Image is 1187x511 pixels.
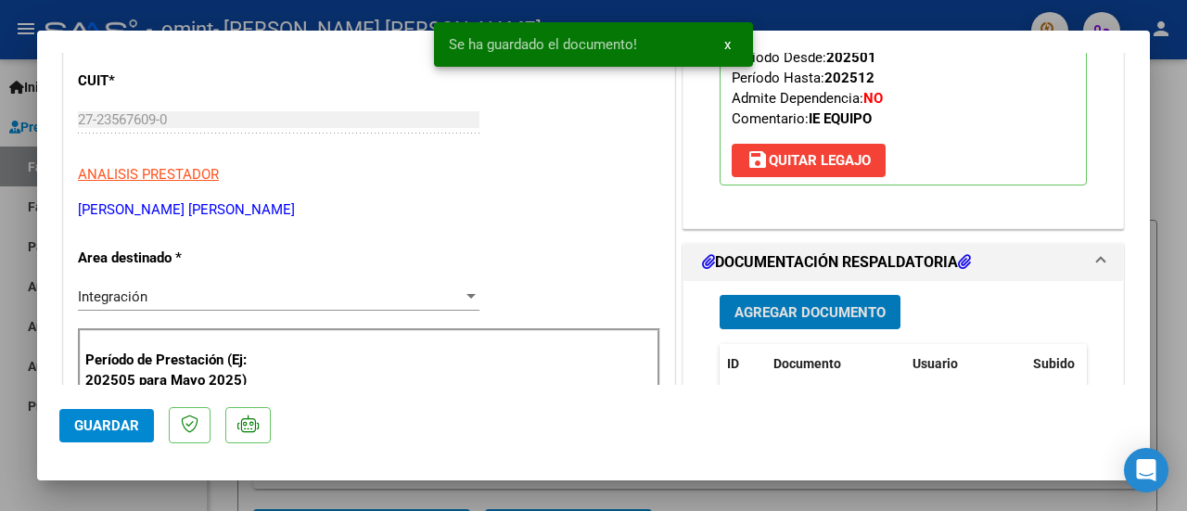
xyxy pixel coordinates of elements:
span: Usuario [913,356,958,371]
datatable-header-cell: Documento [766,344,905,384]
strong: 202512 [824,70,874,86]
button: Quitar Legajo [732,144,886,177]
span: CUIL: Nombre y Apellido: Período Desde: Período Hasta: Admite Dependencia: [732,8,1067,127]
p: CUIT [78,70,252,92]
datatable-header-cell: ID [720,344,766,384]
span: Comentario: [732,110,872,127]
button: Agregar Documento [720,295,900,329]
datatable-header-cell: Subido [1026,344,1118,384]
button: Guardar [59,409,154,442]
span: ID [727,356,739,371]
mat-expansion-panel-header: DOCUMENTACIÓN RESPALDATORIA [683,244,1123,281]
span: Se ha guardado el documento! [449,35,637,54]
span: Subido [1033,356,1075,371]
span: ANALISIS PRESTADOR [78,166,219,183]
span: x [724,36,731,53]
strong: 202501 [826,49,876,66]
p: [PERSON_NAME] [PERSON_NAME] [78,199,660,221]
span: Guardar [74,417,139,434]
h1: DOCUMENTACIÓN RESPALDATORIA [702,251,971,274]
span: Documento [773,356,841,371]
span: Integración [78,288,147,305]
p: Período de Prestación (Ej: 202505 para Mayo 2025) [85,350,256,391]
datatable-header-cell: Usuario [905,344,1026,384]
strong: NO [863,90,883,107]
mat-icon: save [747,148,769,171]
button: x [709,28,746,61]
span: Quitar Legajo [747,152,871,169]
span: Agregar Documento [734,304,886,321]
p: Area destinado * [78,248,252,269]
strong: IE EQUIPO [809,110,872,127]
div: Open Intercom Messenger [1124,448,1168,492]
